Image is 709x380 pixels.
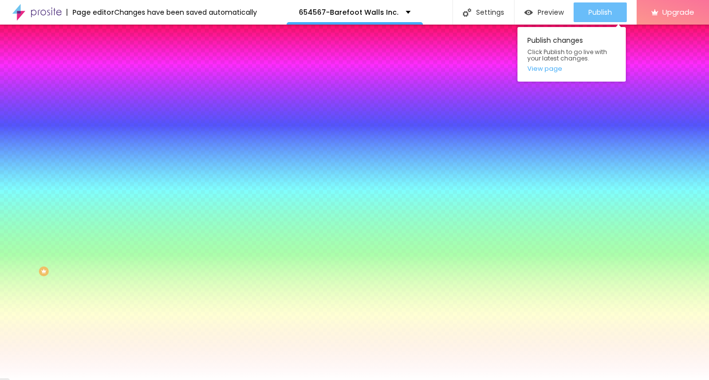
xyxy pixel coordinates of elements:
span: Publish [588,8,612,16]
button: Publish [574,2,627,22]
span: Click Publish to go live with your latest changes. [527,49,616,61]
p: 654567-Barefoot Walls Inc. [299,9,398,16]
a: View page [527,65,616,72]
img: Icone [463,8,471,17]
button: Preview [515,2,574,22]
img: view-1.svg [524,8,533,17]
span: Preview [538,8,564,16]
span: Upgrade [662,8,694,16]
div: Changes have been saved automatically [114,9,257,16]
div: Page editor [66,9,114,16]
div: Publish changes [517,27,626,82]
